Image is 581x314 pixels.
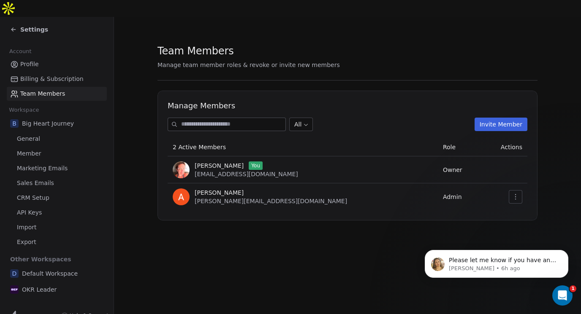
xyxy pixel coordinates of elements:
[552,285,573,306] iframe: Intercom live chat
[8,148,160,171] div: Send us a message
[20,60,39,69] span: Profile
[501,144,522,150] span: Actions
[33,13,50,30] img: Profile image for Harinder
[38,119,213,126] span: Please let me know if you have any other questions!
[7,252,75,266] span: Other Workspaces
[56,236,112,270] button: Messages
[7,220,107,234] a: Import
[7,87,107,101] a: Team Members
[19,258,38,263] span: Home
[113,236,169,270] button: Help
[17,223,36,232] span: Import
[17,208,42,217] span: API Keys
[22,285,57,294] span: OKR Leader
[17,179,54,188] span: Sales Emails
[17,119,34,136] img: Profile image for Harinder
[88,127,112,136] div: • 6h ago
[10,285,19,294] img: Untitled%20design%20(5).png
[195,171,298,177] span: [EMAIL_ADDRESS][DOMAIN_NAME]
[17,134,40,143] span: General
[5,45,35,58] span: Account
[7,132,107,146] a: General
[17,149,41,158] span: Member
[134,258,147,263] span: Help
[475,118,527,131] button: Invite Member
[157,45,234,57] span: Team Members
[173,161,190,178] img: ah0yUba8bC2ACww6VAD4jTLMC0kusWUNEjH0ANcvRxU
[195,188,244,197] span: [PERSON_NAME]
[17,106,152,115] div: Recent message
[17,193,49,202] span: CRM Setup
[9,112,160,143] div: Profile image for HarinderPlease let me know if you have any other questions![PERSON_NAME]•6h ago
[157,62,340,68] span: Manage team member roles & revoke or invite new members
[7,72,107,86] a: Billing & Subscription
[7,57,107,71] a: Profile
[443,144,456,150] span: Role
[443,193,462,200] span: Admin
[412,232,581,291] iframe: Intercom notifications message
[195,161,244,170] span: [PERSON_NAME]
[22,269,78,278] span: Default Workspace
[7,235,107,249] a: Export
[49,13,66,30] img: Profile image for Mrinal
[17,238,36,247] span: Export
[168,101,527,111] h1: Manage Members
[5,104,43,116] span: Workspace
[249,161,263,170] span: You
[17,60,152,74] p: Hi Allie 👋
[22,119,74,128] span: Big Heart Journey
[10,269,19,278] span: D
[195,198,347,204] span: [PERSON_NAME][EMAIL_ADDRESS][DOMAIN_NAME]
[7,176,107,190] a: Sales Emails
[20,75,84,83] span: Billing & Subscription
[17,74,152,89] p: How can we help?
[20,25,48,34] span: Settings
[7,191,107,205] a: CRM Setup
[8,99,160,143] div: Recent messageProfile image for HarinderPlease let me know if you have any other questions![PERSO...
[173,144,226,150] span: 2 Active Members
[17,155,141,164] div: Send us a message
[7,161,107,175] a: Marketing Emails
[17,164,68,173] span: Marketing Emails
[20,89,65,98] span: Team Members
[70,258,99,263] span: Messages
[145,13,160,29] div: Close
[7,206,107,220] a: API Keys
[38,127,87,136] div: [PERSON_NAME]
[173,188,190,205] img: _1Qn-yUlSke8nYDhs_WlR8YXNApX_G5CDlTGJQPML1E
[570,285,576,292] span: 1
[7,147,107,161] a: Member
[10,119,19,128] span: B
[443,166,462,173] span: Owner
[17,13,34,30] img: Profile image for Siddarth
[10,25,48,34] a: Settings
